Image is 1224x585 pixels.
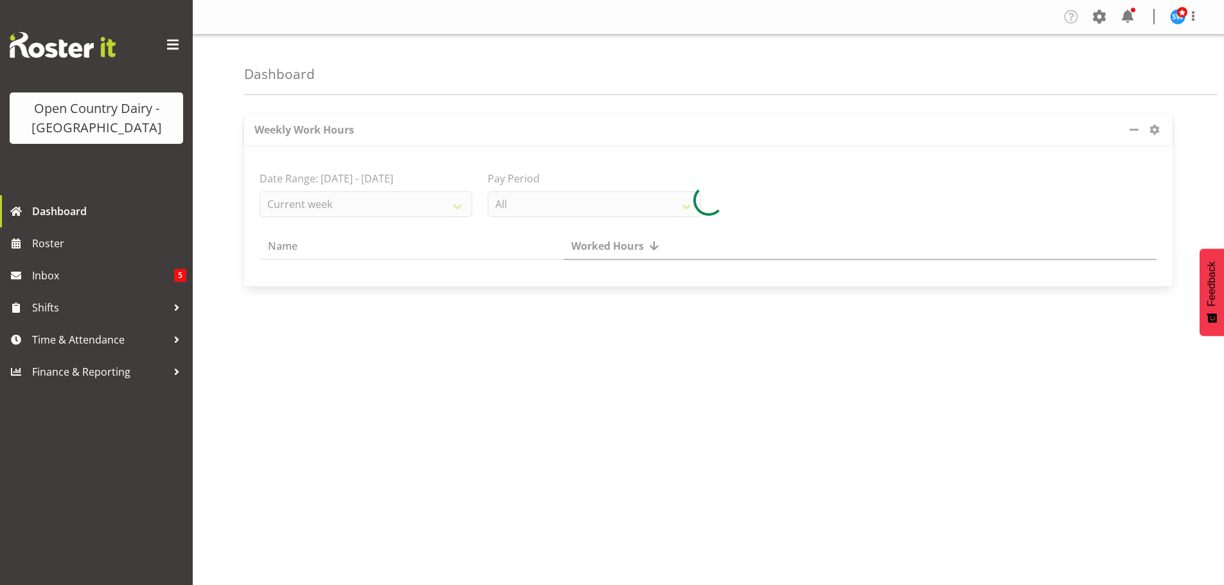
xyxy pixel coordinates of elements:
[174,269,186,282] span: 5
[32,234,186,253] span: Roster
[1170,9,1185,24] img: steve-webb7510.jpg
[32,266,174,285] span: Inbox
[32,298,167,317] span: Shifts
[32,330,167,349] span: Time & Attendance
[1206,261,1218,306] span: Feedback
[32,202,186,221] span: Dashboard
[1200,249,1224,336] button: Feedback - Show survey
[10,32,116,58] img: Rosterit website logo
[244,67,315,82] h4: Dashboard
[32,362,167,381] span: Finance & Reporting
[22,99,170,137] div: Open Country Dairy - [GEOGRAPHIC_DATA]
